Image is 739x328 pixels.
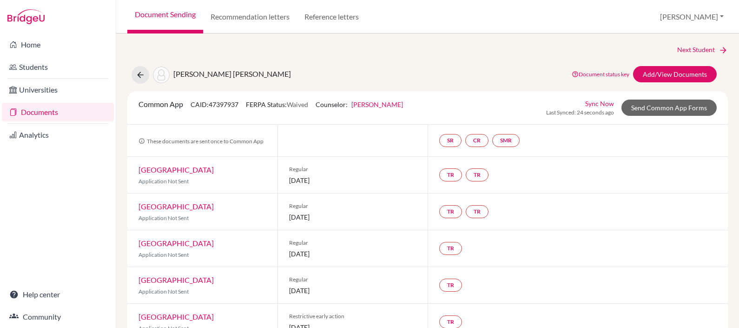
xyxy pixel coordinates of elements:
[439,205,462,218] a: TR
[289,275,416,284] span: Regular
[139,138,264,145] span: These documents are sent once to Common App
[289,239,416,247] span: Regular
[191,100,238,108] span: CAID: 47397937
[289,212,416,222] span: [DATE]
[2,80,114,99] a: Universities
[2,126,114,144] a: Analytics
[139,275,214,284] a: [GEOGRAPHIC_DATA]
[139,202,214,211] a: [GEOGRAPHIC_DATA]
[439,134,462,147] a: SR
[139,178,189,185] span: Application Not Sent
[139,312,214,321] a: [GEOGRAPHIC_DATA]
[585,99,614,108] a: Sync Now
[316,100,403,108] span: Counselor:
[139,239,214,248] a: [GEOGRAPHIC_DATA]
[621,100,717,116] a: Send Common App Forms
[439,168,462,181] a: TR
[289,249,416,259] span: [DATE]
[7,9,45,24] img: Bridge-U
[439,279,462,292] a: TR
[139,288,189,295] span: Application Not Sent
[656,8,728,26] button: [PERSON_NAME]
[289,286,416,295] span: [DATE]
[173,69,291,78] span: [PERSON_NAME] [PERSON_NAME]
[466,168,488,181] a: TR
[2,58,114,76] a: Students
[139,251,189,258] span: Application Not Sent
[139,165,214,174] a: [GEOGRAPHIC_DATA]
[465,134,488,147] a: CR
[246,100,308,108] span: FERPA Status:
[2,285,114,304] a: Help center
[492,134,520,147] a: SMR
[289,165,416,174] span: Regular
[466,205,488,218] a: TR
[351,100,403,108] a: [PERSON_NAME]
[289,312,416,321] span: Restrictive early action
[572,71,629,78] a: Document status key
[633,66,717,82] a: Add/View Documents
[139,100,183,108] span: Common App
[2,35,114,54] a: Home
[139,214,189,221] span: Application Not Sent
[677,45,728,55] a: Next Student
[287,100,308,108] span: Waived
[2,103,114,121] a: Documents
[289,175,416,185] span: [DATE]
[439,242,462,255] a: TR
[2,308,114,326] a: Community
[546,108,614,117] span: Last Synced: 24 seconds ago
[289,202,416,210] span: Regular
